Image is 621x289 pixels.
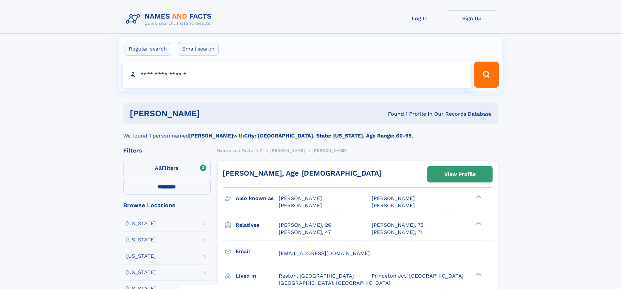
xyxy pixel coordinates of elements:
[123,161,211,176] label: Filters
[260,148,263,153] span: P
[126,253,156,259] div: [US_STATE]
[189,133,233,139] b: [PERSON_NAME]
[313,148,347,153] span: [PERSON_NAME]
[474,62,498,88] button: Search Button
[372,222,423,229] a: [PERSON_NAME], 73
[123,148,211,153] div: Filters
[123,202,211,208] div: Browse Locations
[126,270,156,275] div: [US_STATE]
[236,270,279,282] h3: Lived in
[279,202,322,209] span: [PERSON_NAME]
[123,124,498,140] div: We found 1 person named with .
[446,10,498,26] a: Sign Up
[474,272,482,276] div: ❯
[270,148,305,153] span: [PERSON_NAME]
[372,229,422,236] a: [PERSON_NAME], 71
[294,110,492,118] div: Found 1 Profile In Our Records Database
[428,166,492,182] a: View Profile
[236,220,279,231] h3: Relatives
[474,221,482,225] div: ❯
[126,237,156,242] div: [US_STATE]
[279,250,370,256] span: [EMAIL_ADDRESS][DOMAIN_NAME]
[260,146,263,154] a: P
[372,202,415,209] span: [PERSON_NAME]
[236,193,279,204] h3: Also known as
[217,146,253,154] a: Names and Facts
[279,280,391,286] span: [GEOGRAPHIC_DATA], [GEOGRAPHIC_DATA]
[279,222,331,229] a: [PERSON_NAME], 26
[444,167,476,182] div: View Profile
[155,165,162,171] span: All
[126,221,156,226] div: [US_STATE]
[279,273,354,279] span: Reston, [GEOGRAPHIC_DATA]
[244,133,412,139] b: City: [GEOGRAPHIC_DATA], State: [US_STATE], Age Range: 60-99
[474,195,482,199] div: ❯
[130,109,294,118] h1: [PERSON_NAME]
[123,62,472,88] input: search input
[279,229,331,236] a: [PERSON_NAME], 47
[372,195,415,201] span: [PERSON_NAME]
[270,146,305,154] a: [PERSON_NAME]
[123,10,217,28] img: Logo Names and Facts
[178,42,219,56] label: Email search
[236,246,279,257] h3: Email
[279,195,322,201] span: [PERSON_NAME]
[372,273,464,279] span: Princeton Jct, [GEOGRAPHIC_DATA]
[223,169,382,177] a: [PERSON_NAME], Age [DEMOGRAPHIC_DATA]
[394,10,446,26] a: Log In
[125,42,171,56] label: Regular search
